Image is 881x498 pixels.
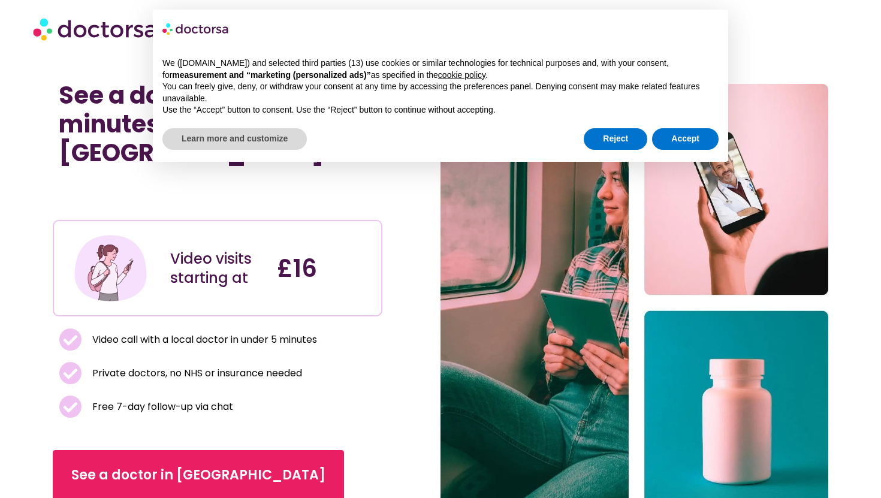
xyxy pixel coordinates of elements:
[59,179,239,194] iframe: Customer reviews powered by Trustpilot
[162,58,719,81] p: We ([DOMAIN_NAME]) and selected third parties (13) use cookies or similar technologies for techni...
[162,81,719,104] p: You can freely give, deny, or withdraw your consent at any time by accessing the preferences pane...
[162,128,307,150] button: Learn more and customize
[89,399,233,415] span: Free 7-day follow-up via chat
[277,254,372,283] h4: £16
[89,331,317,348] span: Video call with a local doctor in under 5 minutes
[73,230,149,306] img: Illustration depicting a young woman in a casual outfit, engaged with her smartphone. She has a p...
[71,466,325,485] span: See a doctor in [GEOGRAPHIC_DATA]
[89,365,302,382] span: Private doctors, no NHS or insurance needed
[170,249,265,288] div: Video visits starting at
[162,104,719,116] p: Use the “Accept” button to consent. Use the “Reject” button to continue without accepting.
[652,128,719,150] button: Accept
[172,70,370,80] strong: measurement and “marketing (personalized ads)”
[584,128,647,150] button: Reject
[59,194,376,208] iframe: Customer reviews powered by Trustpilot
[162,19,230,38] img: logo
[59,81,376,167] h1: See a doctor online in minutes in [GEOGRAPHIC_DATA]
[438,70,485,80] a: cookie policy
